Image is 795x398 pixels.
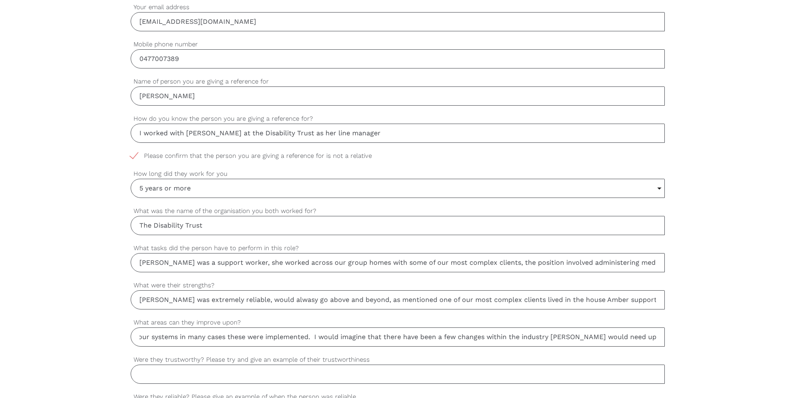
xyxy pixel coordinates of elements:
[131,355,665,365] label: Were they trustworthy? Please try and give an example of their trustworthiness
[131,151,388,161] span: Please confirm that the person you are giving a reference for is not a relative
[131,169,665,179] label: How long did they work for you
[131,77,665,86] label: Name of person you are giving a reference for
[131,281,665,290] label: What were their strengths?
[131,243,665,253] label: What tasks did the person have to perform in this role?
[131,114,665,124] label: How do you know the person you are giving a reference for?
[131,3,665,12] label: Your email address
[131,40,665,49] label: Mobile phone number
[131,318,665,327] label: What areas can they improve upon?
[131,206,665,216] label: What was the name of the organisation you both worked for?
